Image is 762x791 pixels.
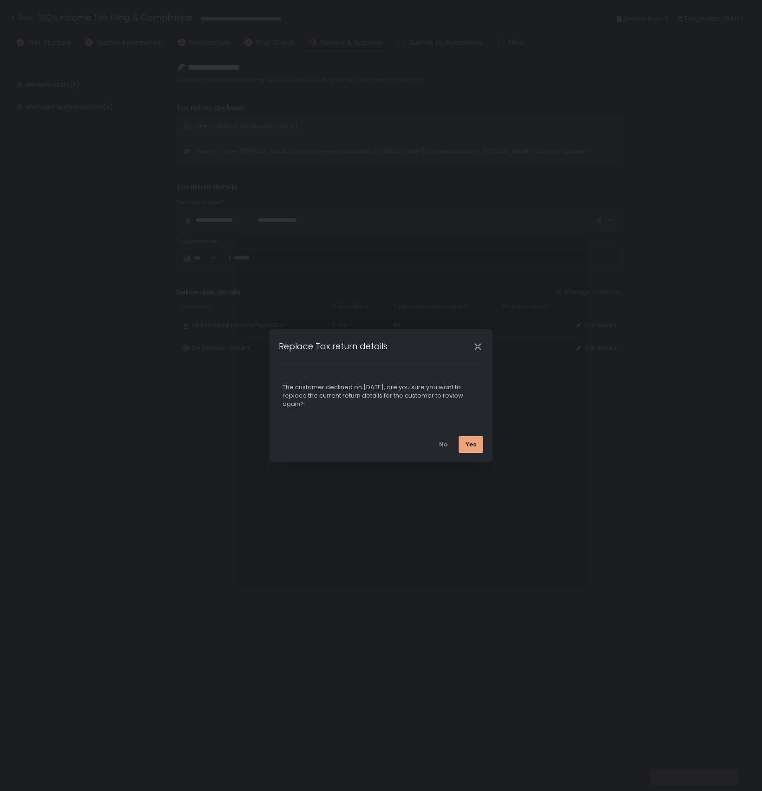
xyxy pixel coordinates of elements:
[279,340,388,352] h1: Replace Tax return details
[439,440,448,449] div: No
[432,436,455,453] button: No
[459,436,483,453] button: Yes
[466,440,476,449] div: Yes
[463,341,493,352] div: Close
[282,383,480,408] div: The customer declined on [DATE], are you sure you want to replace the current return details for ...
